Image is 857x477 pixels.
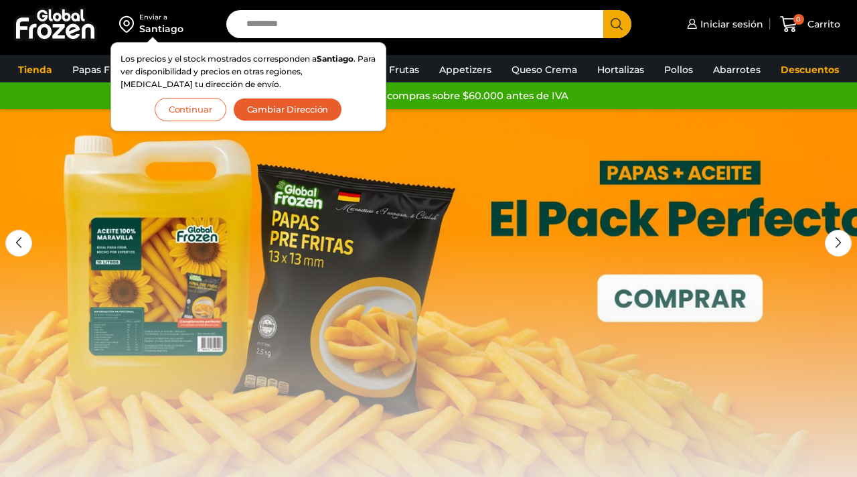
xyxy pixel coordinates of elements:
[825,230,852,257] div: Next slide
[591,57,651,82] a: Hortalizas
[66,57,137,82] a: Papas Fritas
[317,54,354,64] strong: Santiago
[804,17,840,31] span: Carrito
[777,9,844,40] a: 0 Carrito
[697,17,763,31] span: Iniciar sesión
[684,11,763,38] a: Iniciar sesión
[793,14,804,25] span: 0
[11,57,59,82] a: Tienda
[657,57,700,82] a: Pollos
[706,57,767,82] a: Abarrotes
[121,52,376,91] p: Los precios y el stock mostrados corresponden a . Para ver disponibilidad y precios en otras regi...
[433,57,498,82] a: Appetizers
[139,22,183,36] div: Santiago
[603,10,631,38] button: Search button
[233,98,343,121] button: Cambiar Dirección
[119,13,139,36] img: address-field-icon.svg
[139,13,183,22] div: Enviar a
[5,230,32,257] div: Previous slide
[155,98,226,121] button: Continuar
[505,57,584,82] a: Queso Crema
[774,57,846,82] a: Descuentos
